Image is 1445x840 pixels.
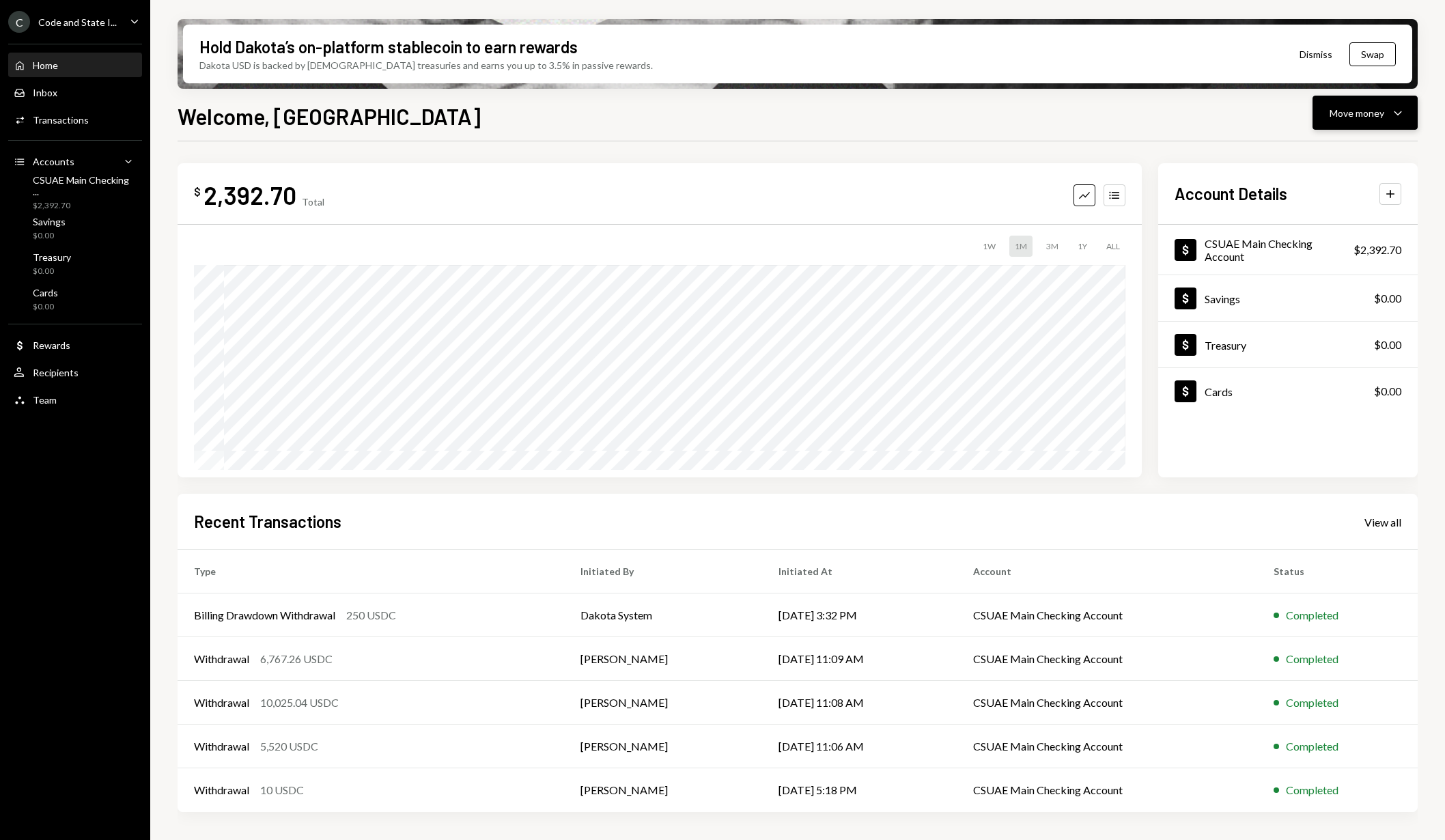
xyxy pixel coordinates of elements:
[8,387,142,412] a: Team
[194,607,335,624] div: Billing Drawdown Withdrawal
[1286,782,1338,798] div: Completed
[977,236,1001,257] div: 1W
[8,333,142,357] a: Rewards
[1330,106,1384,120] div: Move money
[194,738,249,755] div: Withdrawal
[1313,96,1418,130] button: Move money
[33,87,57,98] div: Inbox
[33,394,57,406] div: Team
[1158,225,1418,275] a: CSUAE Main Checking Account$2,392.70
[199,36,578,58] div: Hold Dakota’s on-platform stablecoin to earn rewards
[762,768,957,812] td: [DATE] 5:18 PM
[1175,182,1287,205] h2: Account Details
[1286,738,1338,755] div: Completed
[1205,385,1233,398] div: Cards
[33,216,66,227] div: Savings
[564,550,762,593] th: Initiated By
[1205,237,1353,263] div: CSUAE Main Checking Account
[260,738,318,755] div: 5,520 USDC
[957,550,1257,593] th: Account
[1374,337,1401,353] div: $0.00
[1009,236,1033,257] div: 1M
[1158,275,1418,321] a: Savings$0.00
[33,200,137,212] div: $2,392.70
[1353,242,1401,258] div: $2,392.70
[564,725,762,768] td: [PERSON_NAME]
[38,16,117,28] div: Code and State I...
[199,58,653,72] div: Dakota USD is backed by [DEMOGRAPHIC_DATA] treasuries and earns you up to 3.5% in passive rewards.
[762,550,957,593] th: Initiated At
[178,550,564,593] th: Type
[1364,516,1401,529] div: View all
[1101,236,1125,257] div: ALL
[194,651,249,667] div: Withdrawal
[178,102,481,130] h1: Welcome, [GEOGRAPHIC_DATA]
[564,681,762,725] td: [PERSON_NAME]
[564,637,762,681] td: [PERSON_NAME]
[1374,290,1401,307] div: $0.00
[8,283,142,316] a: Cards$0.00
[1286,651,1338,667] div: Completed
[204,180,296,210] div: 2,392.70
[33,251,71,263] div: Treasury
[8,247,142,280] a: Treasury$0.00
[33,367,79,378] div: Recipients
[1257,550,1418,593] th: Status
[8,107,142,132] a: Transactions
[1374,383,1401,400] div: $0.00
[957,681,1257,725] td: CSUAE Main Checking Account
[8,360,142,384] a: Recipients
[1286,695,1338,711] div: Completed
[564,593,762,637] td: Dakota System
[33,266,71,277] div: $0.00
[33,230,66,242] div: $0.00
[1282,38,1349,70] button: Dismiss
[194,782,249,798] div: Withdrawal
[260,782,304,798] div: 10 USDC
[1205,292,1240,305] div: Savings
[302,196,324,208] div: Total
[33,287,58,298] div: Cards
[1349,42,1396,66] button: Swap
[1158,368,1418,414] a: Cards$0.00
[33,59,58,71] div: Home
[762,637,957,681] td: [DATE] 11:09 AM
[1205,339,1246,352] div: Treasury
[8,176,142,209] a: CSUAE Main Checking ...$2,392.70
[1072,236,1093,257] div: 1Y
[33,114,89,126] div: Transactions
[194,695,249,711] div: Withdrawal
[957,637,1257,681] td: CSUAE Main Checking Account
[33,156,74,167] div: Accounts
[33,339,70,351] div: Rewards
[8,53,142,77] a: Home
[8,149,142,173] a: Accounts
[564,768,762,812] td: [PERSON_NAME]
[957,593,1257,637] td: CSUAE Main Checking Account
[8,80,142,104] a: Inbox
[8,11,30,33] div: C
[762,681,957,725] td: [DATE] 11:08 AM
[8,212,142,244] a: Savings$0.00
[957,725,1257,768] td: CSUAE Main Checking Account
[1364,514,1401,529] a: View all
[33,174,137,197] div: CSUAE Main Checking ...
[260,651,333,667] div: 6,767.26 USDC
[1158,322,1418,367] a: Treasury$0.00
[194,510,341,533] h2: Recent Transactions
[762,725,957,768] td: [DATE] 11:06 AM
[762,593,957,637] td: [DATE] 3:32 PM
[33,301,58,313] div: $0.00
[260,695,339,711] div: 10,025.04 USDC
[1286,607,1338,624] div: Completed
[957,768,1257,812] td: CSUAE Main Checking Account
[346,607,396,624] div: 250 USDC
[1041,236,1064,257] div: 3M
[194,185,201,199] div: $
